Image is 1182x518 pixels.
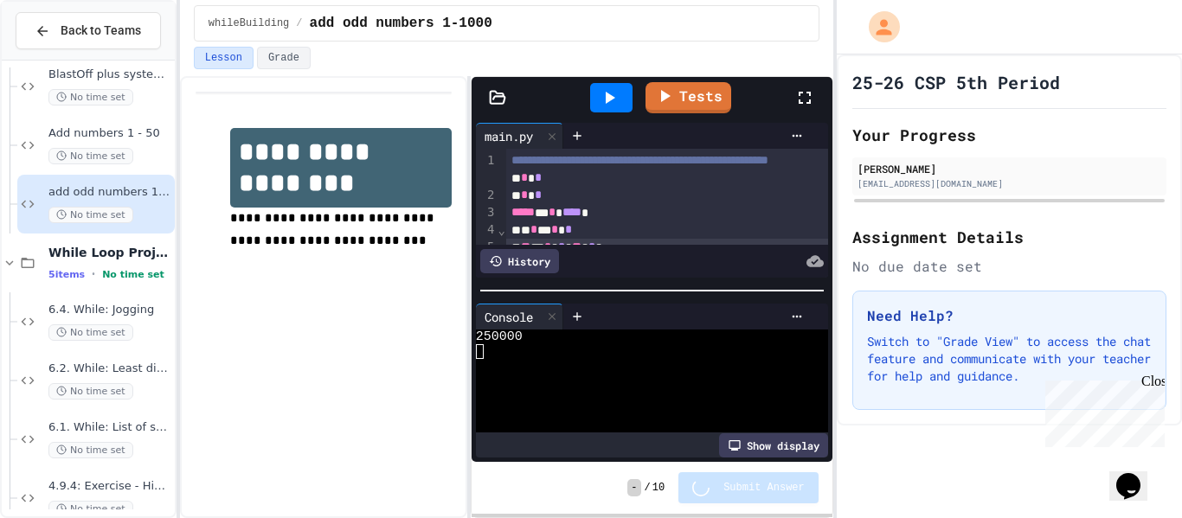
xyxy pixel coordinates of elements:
[476,221,498,239] div: 4
[646,82,731,113] a: Tests
[48,148,133,164] span: No time set
[102,269,164,280] span: No time set
[48,420,171,435] span: 6.1. While: List of squares
[851,7,904,47] div: My Account
[627,479,640,496] span: -
[310,13,492,34] span: add odd numbers 1-1000
[48,245,171,260] span: While Loop Projects
[92,267,95,281] span: •
[1109,449,1165,501] iframe: chat widget
[476,152,498,187] div: 1
[652,481,665,495] span: 10
[48,89,133,106] span: No time set
[48,207,133,223] span: No time set
[852,256,1166,277] div: No due date set
[7,7,119,110] div: Chat with us now!Close
[296,16,302,30] span: /
[476,329,523,344] span: 250000
[858,161,1161,176] div: [PERSON_NAME]
[852,70,1060,94] h1: 25-26 CSP 5th Period
[48,67,171,82] span: BlastOff plus system check
[48,269,85,280] span: 5 items
[852,123,1166,147] h2: Your Progress
[480,249,559,273] div: History
[476,127,542,145] div: main.py
[476,187,498,204] div: 2
[476,204,498,221] div: 3
[48,303,171,317] span: 6.4. While: Jogging
[48,383,133,400] span: No time set
[852,225,1166,249] h2: Assignment Details
[645,481,651,495] span: /
[719,433,828,457] div: Show display
[1038,374,1165,447] iframe: chat widget
[858,177,1161,190] div: [EMAIL_ADDRESS][DOMAIN_NAME]
[48,185,171,200] span: add odd numbers 1-1000
[209,16,290,30] span: whileBuilding
[194,47,254,69] button: Lesson
[61,22,141,40] span: Back to Teams
[867,305,1152,326] h3: Need Help?
[476,308,542,326] div: Console
[48,501,133,517] span: No time set
[48,361,171,376] span: 6.2. While: Least divisor
[723,481,805,495] span: Submit Answer
[498,223,506,237] span: Fold line
[48,442,133,458] span: No time set
[476,239,498,256] div: 5
[257,47,311,69] button: Grade
[867,333,1152,385] p: Switch to "Grade View" to access the chat feature and communicate with your teacher for help and ...
[48,126,171,141] span: Add numbers 1 - 50
[48,479,171,494] span: 4.9.4: Exercise - Higher or Lower I
[48,324,133,341] span: No time set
